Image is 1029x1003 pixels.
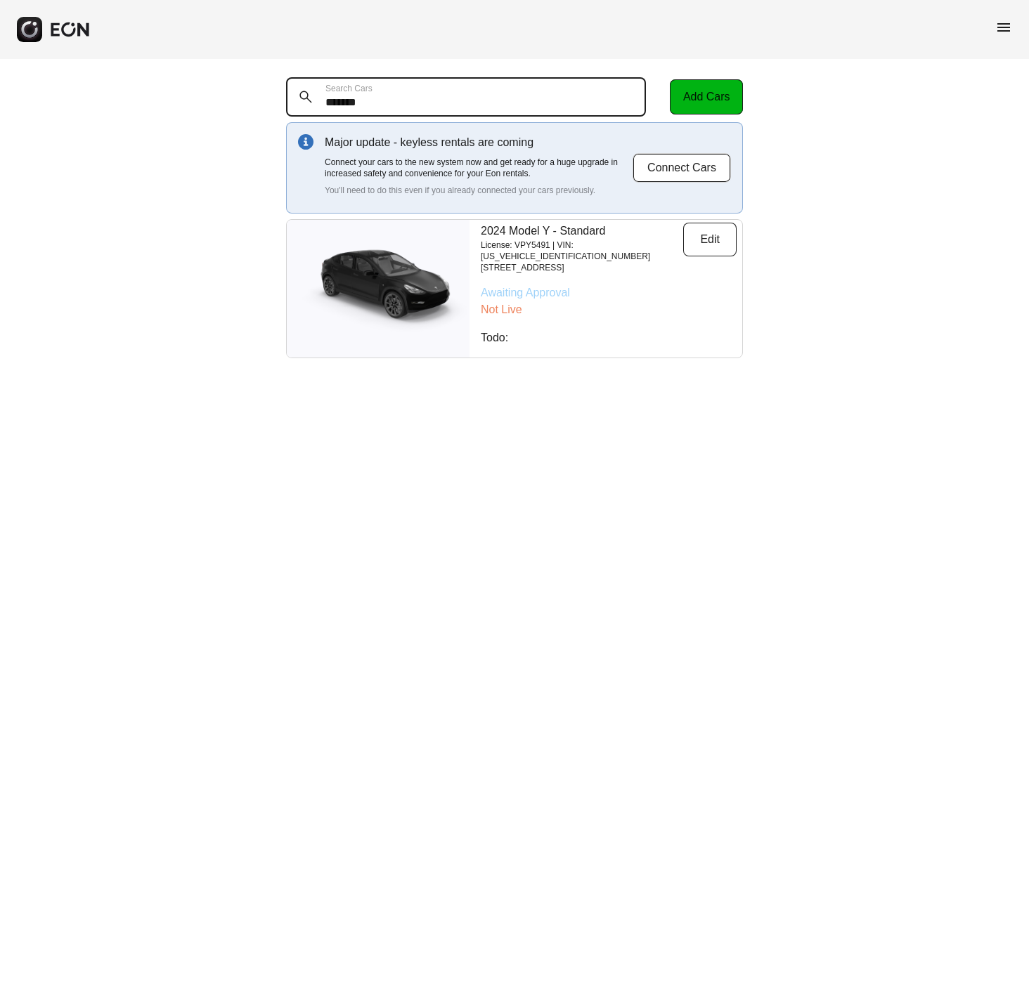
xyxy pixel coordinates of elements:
[481,301,737,318] p: Not Live
[325,134,633,151] p: Major update - keyless rentals are coming
[683,223,737,256] button: Edit
[481,329,737,346] p: Todo:
[481,262,683,273] p: [STREET_ADDRESS]
[325,157,633,179] p: Connect your cars to the new system now and get ready for a huge upgrade in increased safety and ...
[481,240,683,262] p: License: VPY5491 | VIN: [US_VEHICLE_IDENTIFICATION_NUMBER]
[670,79,743,114] button: Add Cars
[325,185,633,196] p: You'll need to do this even if you already connected your cars previously.
[481,284,737,301] p: Awaiting Approval
[325,83,373,94] label: Search Cars
[481,223,683,240] p: 2024 Model Y - Standard
[633,153,731,183] button: Connect Cars
[287,243,470,334] img: car
[995,19,1012,36] span: menu
[298,134,313,150] img: info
